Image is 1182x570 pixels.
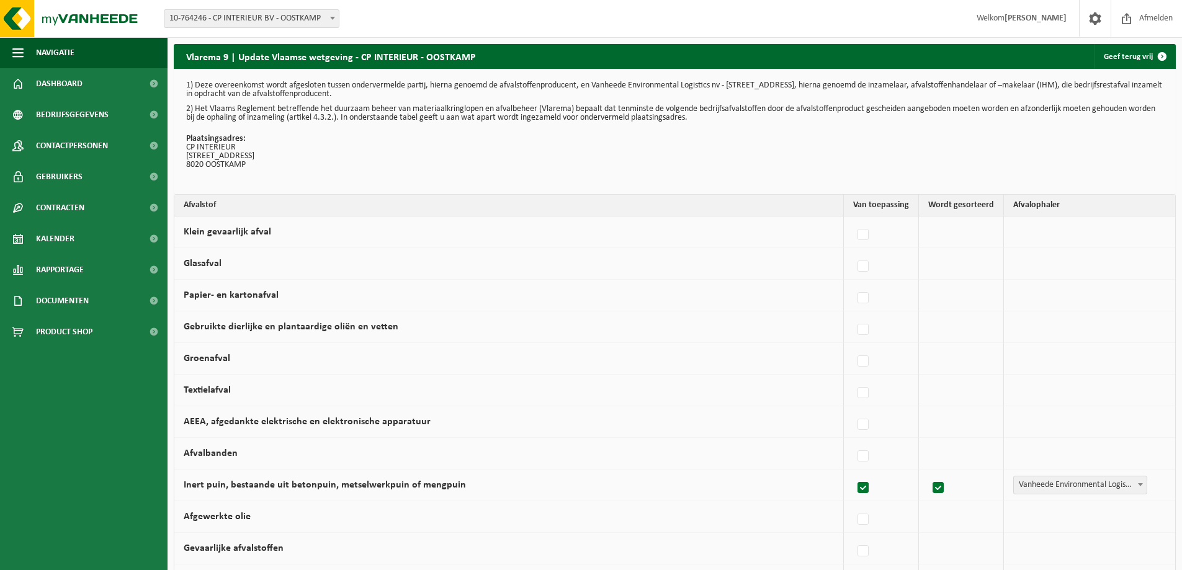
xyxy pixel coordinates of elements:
[184,354,230,363] label: Groenafval
[184,259,222,269] label: Glasafval
[36,68,83,99] span: Dashboard
[184,480,466,490] label: Inert puin, bestaande uit betonpuin, metselwerkpuin of mengpuin
[186,134,246,143] strong: Plaatsingsadres:
[164,9,339,28] span: 10-764246 - CP INTERIEUR BV - OOSTKAMP
[184,417,431,427] label: AEEA, afgedankte elektrische en elektronische apparatuur
[36,161,83,192] span: Gebruikers
[36,37,74,68] span: Navigatie
[184,385,231,395] label: Textielafval
[844,195,919,216] th: Van toepassing
[36,223,74,254] span: Kalender
[174,195,844,216] th: Afvalstof
[184,290,279,300] label: Papier- en kartonafval
[184,227,271,237] label: Klein gevaarlijk afval
[1013,476,1147,494] span: Vanheede Environmental Logistics
[184,512,251,522] label: Afgewerkte olie
[186,105,1163,122] p: 2) Het Vlaams Reglement betreffende het duurzaam beheer van materiaalkringlopen en afvalbeheer (V...
[36,192,84,223] span: Contracten
[1014,476,1147,494] span: Vanheede Environmental Logistics
[1004,195,1175,216] th: Afvalophaler
[186,81,1163,99] p: 1) Deze overeenkomst wordt afgesloten tussen ondervermelde partij, hierna genoemd de afvalstoffen...
[36,130,108,161] span: Contactpersonen
[174,44,488,68] h2: Vlarema 9 | Update Vlaamse wetgeving - CP INTERIEUR - OOSTKAMP
[164,10,339,27] span: 10-764246 - CP INTERIEUR BV - OOSTKAMP
[1094,44,1175,69] a: Geef terug vrij
[186,135,1163,169] p: CP INTERIEUR [STREET_ADDRESS] 8020 OOSTKAMP
[36,316,92,347] span: Product Shop
[919,195,1004,216] th: Wordt gesorteerd
[184,322,398,332] label: Gebruikte dierlijke en plantaardige oliën en vetten
[1005,14,1067,23] strong: [PERSON_NAME]
[36,285,89,316] span: Documenten
[36,99,109,130] span: Bedrijfsgegevens
[36,254,84,285] span: Rapportage
[184,543,284,553] label: Gevaarlijke afvalstoffen
[184,448,238,458] label: Afvalbanden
